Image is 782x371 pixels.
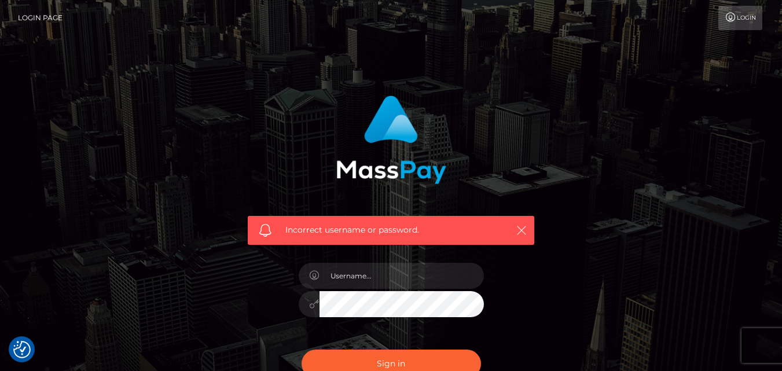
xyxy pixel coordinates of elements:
a: Login [718,6,762,30]
a: Login Page [18,6,63,30]
img: Revisit consent button [13,341,31,358]
button: Consent Preferences [13,341,31,358]
span: Incorrect username or password. [285,224,497,236]
input: Username... [320,263,484,289]
img: MassPay Login [336,95,446,184]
